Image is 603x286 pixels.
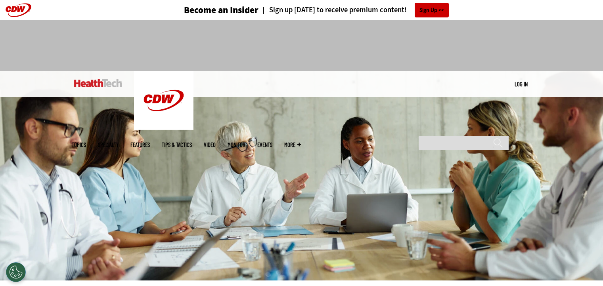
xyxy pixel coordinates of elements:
a: Tips & Tactics [162,142,192,148]
span: More [284,142,301,148]
span: Specialty [98,142,119,148]
a: Sign up [DATE] to receive premium content! [258,6,407,14]
div: Cookies Settings [6,262,26,282]
img: Home [74,79,122,87]
a: MonITor [228,142,245,148]
button: Open Preferences [6,262,26,282]
a: Events [257,142,272,148]
a: Become an Insider [154,6,258,15]
a: Video [204,142,216,148]
iframe: advertisement [157,28,446,63]
a: CDW [134,124,193,132]
div: User menu [515,80,528,88]
h3: Become an Insider [184,6,258,15]
img: Home [134,71,193,130]
span: Topics [72,142,86,148]
a: Sign Up [415,3,449,17]
a: Features [130,142,150,148]
a: Log in [515,80,528,88]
